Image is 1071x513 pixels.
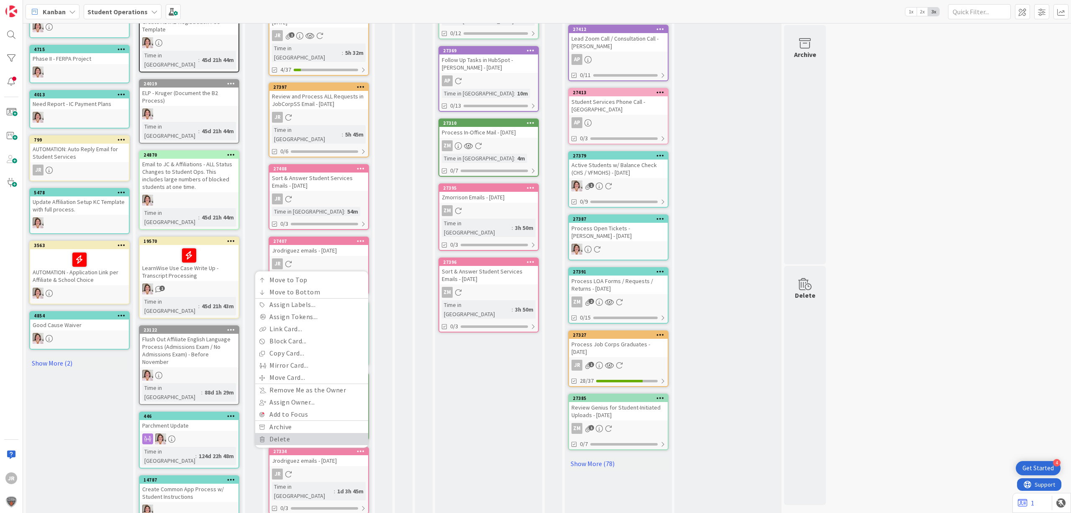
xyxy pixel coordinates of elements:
div: 24870 [143,152,238,158]
a: 27412Lead Zoom Call / Consultation Call - [PERSON_NAME]AP0/11 [568,25,669,81]
div: 27412 [573,26,668,32]
div: 27412Lead Zoom Call / Consultation Call - [PERSON_NAME] [569,26,668,52]
span: 2x [917,8,928,16]
div: JR [272,30,283,41]
div: 27395 [439,184,538,192]
div: EW [140,433,238,444]
div: 54m [345,207,360,216]
span: 1 [159,286,165,291]
div: Sort & Answer Student Services Emails - [DATE] [269,173,368,191]
div: 27413Student Services Phone Call - [GEOGRAPHIC_DATA] [569,89,668,115]
div: ZM [571,296,582,307]
div: ZM [442,205,453,216]
img: EW [33,112,44,123]
div: 24019 [140,80,238,88]
div: 27387 [573,216,668,222]
div: Student Services Phone Call - [GEOGRAPHIC_DATA] [569,96,668,115]
div: Review Genius for Student-Initiated Uploads - [DATE] [569,402,668,420]
div: 27413 [573,90,668,95]
span: : [512,223,513,232]
span: 0/3 [450,240,458,249]
a: Assign Labels... [255,299,368,311]
div: 19570LearnWise Use Case Write Up - Transcript Processing [140,237,238,281]
div: AP [439,75,538,86]
div: Good Cause Waiver [30,320,129,330]
div: 27334Move to TopMove to BottomAssign Labels...Assign Tokens...Link Card...Block Card...Copy Card.... [269,448,368,466]
span: : [334,487,335,496]
div: 14787 [140,476,238,484]
a: Mirror Card... [255,359,368,371]
div: AP [569,54,668,65]
div: 4854 [30,312,129,320]
div: LearnWise Use Case Write Up - Transcript Processing [140,245,238,281]
a: Move to Top [255,274,368,286]
div: 27407Jrodriguez emails - [DATE] [269,237,368,256]
div: EW [569,180,668,191]
span: : [198,55,200,64]
div: Time in [GEOGRAPHIC_DATA] [142,208,198,227]
a: 27391Process LOA Forms / Requests / Returns - [DATE]ZM0/15 [568,267,669,324]
a: 27396Sort & Answer Student Services Emails - [DATE]ZMTime in [GEOGRAPHIC_DATA]:3h 50m0/3 [438,258,539,333]
img: EW [33,333,44,344]
div: JR [5,472,17,484]
a: 4715Phase II - FERPA ProjectEW [29,45,130,83]
b: Student Operations [87,8,148,16]
a: 446Parchment UpdateEWTime in [GEOGRAPHIC_DATA]:124d 22h 48m [139,412,239,469]
a: Link Card... [255,323,368,335]
div: Time in [GEOGRAPHIC_DATA] [142,447,195,465]
div: 3h 50m [513,305,535,314]
div: Phase II - FERPA Project [30,53,129,64]
div: 27369 [443,48,538,54]
div: 5h 32m [343,48,366,57]
div: Update Affiliation Setup KC Template with full process. [30,196,129,215]
div: ZM [439,205,538,216]
span: : [195,451,197,461]
div: 45d 21h 44m [200,126,236,136]
div: Time in [GEOGRAPHIC_DATA] [442,219,512,237]
div: AP [442,75,453,86]
span: : [342,130,343,139]
div: 1d 3h 45m [335,487,366,496]
div: EW [569,244,668,255]
div: 27407 [269,237,368,245]
a: Assign Tokens... [255,311,368,323]
img: EW [142,195,153,206]
span: 0/3 [450,322,458,331]
div: Process Open Tickets - [PERSON_NAME] - [DATE] [569,223,668,241]
div: 27387Process Open Tickets - [PERSON_NAME] - [DATE] [569,215,668,241]
span: 1 [289,32,295,38]
div: 27397 [273,84,368,90]
a: Assign Owner... [255,396,368,408]
a: Show More (2) [29,356,130,370]
div: 3563 [34,242,129,248]
img: EW [142,37,153,48]
div: Time in [GEOGRAPHIC_DATA] [142,383,201,402]
span: 1x [905,8,917,16]
div: 27310 [443,120,538,126]
div: Time in [GEOGRAPHIC_DATA] [272,207,344,216]
div: Flush Out Affiliate English Language Process (Admissions Exam / No Admissions Exam) - Before Nove... [140,334,238,367]
a: 27407Jrodriguez emails - [DATE]JRTime in [GEOGRAPHIC_DATA]:54m0/3 [269,237,369,295]
div: EW [30,112,129,123]
a: Move Card... [255,371,368,384]
div: 10m [515,89,530,98]
a: Delete [255,433,368,445]
span: : [201,388,202,397]
div: ZM [442,287,453,298]
div: 3563 [30,242,129,249]
div: JR [269,193,368,204]
div: 5478 [30,189,129,196]
div: 5478 [34,190,129,196]
a: 24019ELP - Kruger (Document the B2 Process)EWTime in [GEOGRAPHIC_DATA]:45d 21h 44m [139,79,239,144]
div: 4854 [34,313,129,319]
div: EW [140,108,238,119]
span: : [344,207,345,216]
span: : [514,89,515,98]
div: 27395 [443,185,538,191]
span: 0/9 [580,197,588,206]
a: 1 [1018,498,1034,508]
div: 4013Need Report - IC Payment Plans [30,91,129,109]
a: 24870Email to JC & Affiliations - ALL Status Changes to Student Ops. This includes large numbers ... [139,150,239,230]
a: 27413Student Services Phone Call - [GEOGRAPHIC_DATA]AP0/3 [568,88,669,144]
div: 27397 [269,83,368,91]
